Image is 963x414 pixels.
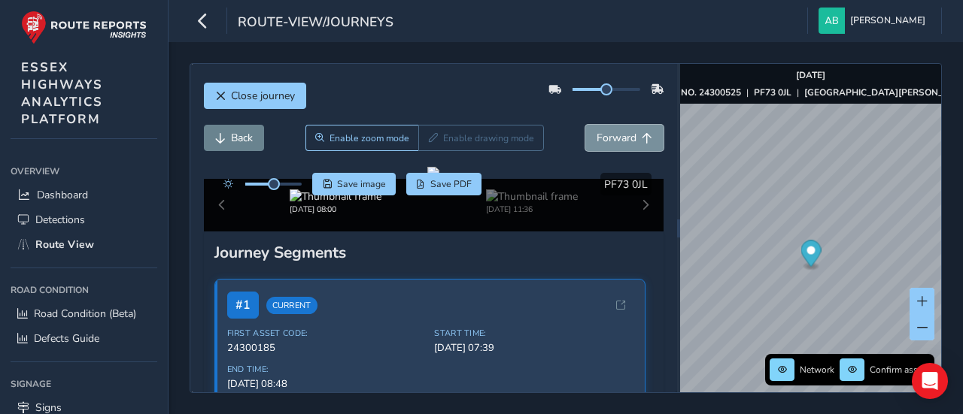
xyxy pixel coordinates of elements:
span: [DATE] 07:39 [434,341,633,355]
div: Road Condition [11,279,157,301]
img: rr logo [21,11,147,44]
button: [PERSON_NAME] [819,8,931,34]
div: [DATE] 11:36 [486,204,578,215]
div: Open Intercom Messenger [912,363,948,399]
div: Map marker [800,240,821,271]
a: Defects Guide [11,326,157,351]
button: Save [312,173,396,195]
button: Forward [585,125,664,151]
img: Thumbnail frame [290,189,381,204]
span: Save PDF [430,178,472,190]
a: Dashboard [11,183,157,207]
span: 24300185 [227,341,426,355]
span: Route View [35,237,94,252]
button: Back [204,125,264,151]
div: Overview [11,160,157,183]
span: Road Condition (Beta) [34,307,136,321]
span: Detections [35,213,85,227]
a: Detections [11,207,157,232]
strong: [DATE] [796,69,825,81]
div: [DATE] 08:00 [290,204,381,215]
span: End Time: [227,364,426,375]
div: Journey Segments [214,242,654,263]
span: PF73 0JL [604,177,648,192]
span: Back [231,131,253,145]
span: Dashboard [37,188,88,202]
span: Defects Guide [34,331,99,346]
span: Enable zoom mode [330,132,409,144]
span: Save image [337,178,386,190]
span: Network [800,364,834,376]
span: Current [266,297,317,314]
span: Forward [597,131,636,145]
a: Route View [11,232,157,257]
button: PDF [406,173,482,195]
img: Thumbnail frame [486,189,578,204]
div: Signage [11,373,157,395]
span: Confirm assets [870,364,930,376]
span: First Asset Code: [227,328,426,339]
span: Start Time: [434,328,633,339]
span: Close journey [231,89,295,103]
span: # 1 [227,292,259,319]
strong: PF73 0JL [754,86,791,98]
button: Zoom [305,125,419,151]
span: ESSEX HIGHWAYS ANALYTICS PLATFORM [21,59,103,128]
span: [PERSON_NAME] [850,8,925,34]
a: Road Condition (Beta) [11,301,157,326]
img: diamond-layout [819,8,845,34]
strong: ASSET NO. 24300525 [649,86,741,98]
span: route-view/journeys [238,13,393,34]
button: Close journey [204,83,306,109]
span: [DATE] 08:48 [227,377,426,391]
